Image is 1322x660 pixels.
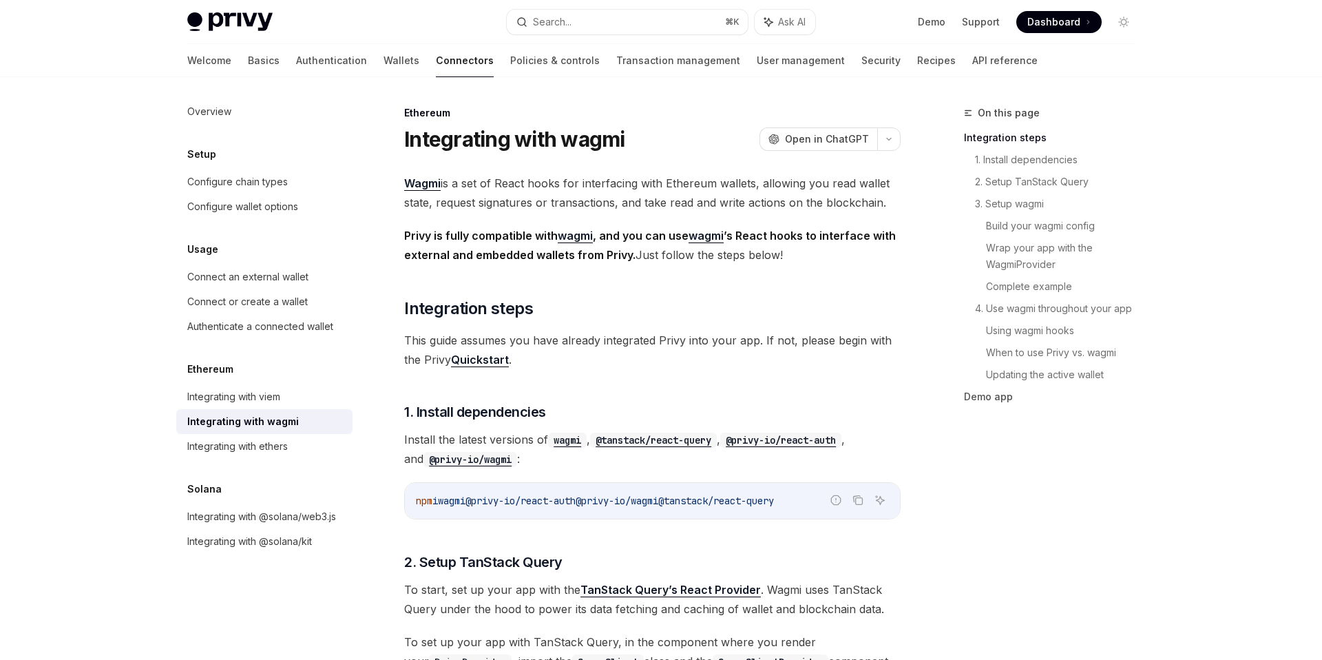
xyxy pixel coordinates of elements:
[986,215,1146,237] a: Build your wagmi config
[404,176,441,191] a: Wagmi
[757,44,845,77] a: User management
[404,430,901,468] span: Install the latest versions of , , , and :
[548,433,587,448] code: wagmi
[404,226,901,265] span: Just follow the steps below!
[432,495,438,507] span: i
[548,433,587,446] a: wagmi
[423,452,517,467] code: @privy-io/wagmi
[423,452,517,466] a: @privy-io/wagmi
[187,361,233,378] h5: Ethereum
[917,44,956,77] a: Recipes
[404,174,901,212] span: is a set of React hooks for interfacing with Ethereum wallets, allowing you read wallet state, re...
[187,103,231,120] div: Overview
[975,149,1146,171] a: 1. Install dependencies
[720,433,841,448] code: @privy-io/react-auth
[759,127,877,151] button: Open in ChatGPT
[176,194,353,219] a: Configure wallet options
[918,15,945,29] a: Demo
[778,15,806,29] span: Ask AI
[176,384,353,409] a: Integrating with viem
[1113,11,1135,33] button: Toggle dark mode
[871,491,889,509] button: Ask AI
[986,276,1146,298] a: Complete example
[725,17,739,28] span: ⌘ K
[689,229,724,243] a: wagmi
[176,504,353,529] a: Integrating with @solana/web3.js
[986,320,1146,342] a: Using wagmi hooks
[986,237,1146,276] a: Wrap your app with the WagmiProvider
[658,495,774,507] span: @tanstack/react-query
[176,169,353,194] a: Configure chain types
[176,314,353,339] a: Authenticate a connected wallet
[964,127,1146,149] a: Integration steps
[404,580,901,619] span: To start, set up your app with the . Wagmi uses TanStack Query under the hood to power its data f...
[187,318,333,335] div: Authenticate a connected wallet
[438,495,465,507] span: wagmi
[962,15,1000,29] a: Support
[176,289,353,314] a: Connect or create a wallet
[975,193,1146,215] a: 3. Setup wagmi
[1016,11,1102,33] a: Dashboard
[972,44,1038,77] a: API reference
[576,495,658,507] span: @privy-io/wagmi
[580,583,761,597] a: TanStack Query’s React Provider
[187,508,336,525] div: Integrating with @solana/web3.js
[720,433,841,446] a: @privy-io/react-auth
[404,402,546,422] span: 1. Install dependencies
[176,529,353,554] a: Integrating with @solana/kit
[187,174,288,190] div: Configure chain types
[384,44,419,77] a: Wallets
[176,265,353,289] a: Connect an external wallet
[558,229,593,243] a: wagmi
[404,331,901,369] span: This guide assumes you have already integrated Privy into your app. If not, please begin with the...
[187,146,216,163] h5: Setup
[436,44,494,77] a: Connectors
[616,44,740,77] a: Transaction management
[1027,15,1080,29] span: Dashboard
[986,364,1146,386] a: Updating the active wallet
[827,491,845,509] button: Report incorrect code
[590,433,717,446] a: @tanstack/react-query
[187,438,288,455] div: Integrating with ethers
[861,44,901,77] a: Security
[187,198,298,215] div: Configure wallet options
[187,293,308,310] div: Connect or create a wallet
[755,10,815,34] button: Ask AI
[404,106,901,120] div: Ethereum
[187,481,222,497] h5: Solana
[187,389,280,405] div: Integrating with viem
[187,241,218,258] h5: Usage
[248,44,280,77] a: Basics
[986,342,1146,364] a: When to use Privy vs. wagmi
[176,409,353,434] a: Integrating with wagmi
[416,495,432,507] span: npm
[404,127,625,152] h1: Integrating with wagmi
[849,491,867,509] button: Copy the contents from the code block
[785,132,869,146] span: Open in ChatGPT
[176,434,353,459] a: Integrating with ethers
[404,229,896,262] strong: Privy is fully compatible with , and you can use ’s React hooks to interface with external and em...
[964,386,1146,408] a: Demo app
[187,12,273,32] img: light logo
[187,533,312,550] div: Integrating with @solana/kit
[187,269,308,285] div: Connect an external wallet
[404,298,533,320] span: Integration steps
[510,44,600,77] a: Policies & controls
[296,44,367,77] a: Authentication
[451,353,509,367] a: Quickstart
[507,10,748,34] button: Search...⌘K
[176,99,353,124] a: Overview
[975,171,1146,193] a: 2. Setup TanStack Query
[533,14,571,30] div: Search...
[404,553,563,572] span: 2. Setup TanStack Query
[975,298,1146,320] a: 4. Use wagmi throughout your app
[187,413,299,430] div: Integrating with wagmi
[465,495,576,507] span: @privy-io/react-auth
[590,433,717,448] code: @tanstack/react-query
[978,105,1040,121] span: On this page
[187,44,231,77] a: Welcome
